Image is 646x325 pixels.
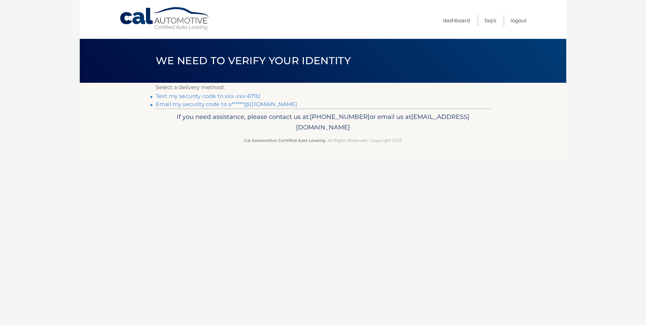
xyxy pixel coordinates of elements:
[156,54,351,67] span: We need to verify your identity
[119,7,210,31] a: Cal Automotive
[156,83,490,92] p: Select a delivery method:
[244,138,325,143] strong: Cal Automotive Certified Auto Leasing
[484,15,496,26] a: FAQ's
[310,113,370,121] span: [PHONE_NUMBER]
[443,15,470,26] a: Dashboard
[160,111,486,133] p: If you need assistance, please contact us at: or email us at
[156,101,297,107] a: Email my security code to a******@[DOMAIN_NAME]
[156,93,260,99] a: Text my security code to xxx-xxx-6792
[511,15,527,26] a: Logout
[160,137,486,144] p: - All Rights Reserved - Copyright 2025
